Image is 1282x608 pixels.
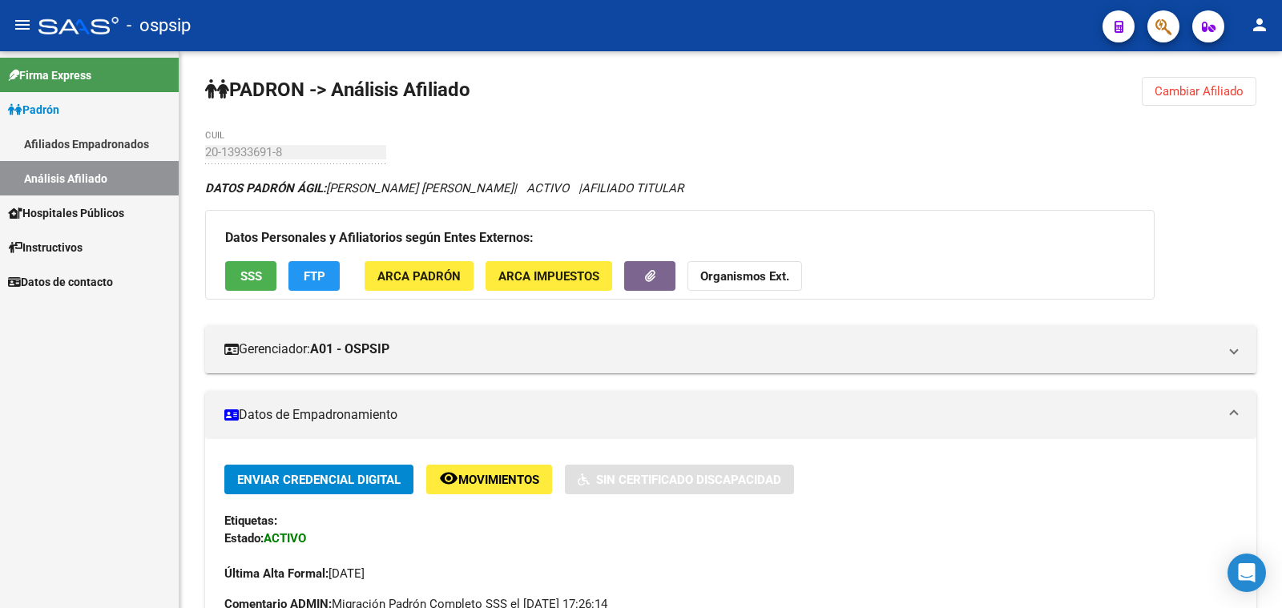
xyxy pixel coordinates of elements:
[288,261,340,291] button: FTP
[565,465,794,494] button: Sin Certificado Discapacidad
[8,101,59,119] span: Padrón
[8,66,91,84] span: Firma Express
[205,391,1256,439] mat-expansion-panel-header: Datos de Empadronamiento
[240,269,262,284] span: SSS
[224,513,277,528] strong: Etiquetas:
[224,566,365,581] span: [DATE]
[687,261,802,291] button: Organismos Ext.
[1228,554,1266,592] div: Open Intercom Messenger
[205,79,470,101] strong: PADRON -> Análisis Afiliado
[127,8,191,43] span: - ospsip
[498,269,599,284] span: ARCA Impuestos
[224,406,1218,424] mat-panel-title: Datos de Empadronamiento
[377,269,461,284] span: ARCA Padrón
[205,181,514,195] span: [PERSON_NAME] [PERSON_NAME]
[700,269,789,284] strong: Organismos Ext.
[596,473,781,487] span: Sin Certificado Discapacidad
[1250,15,1269,34] mat-icon: person
[304,269,325,284] span: FTP
[310,340,389,358] strong: A01 - OSPSIP
[264,531,306,546] strong: ACTIVO
[8,239,83,256] span: Instructivos
[1142,77,1256,106] button: Cambiar Afiliado
[582,181,683,195] span: AFILIADO TITULAR
[224,531,264,546] strong: Estado:
[8,204,124,222] span: Hospitales Públicos
[237,473,401,487] span: Enviar Credencial Digital
[225,261,276,291] button: SSS
[224,340,1218,358] mat-panel-title: Gerenciador:
[365,261,474,291] button: ARCA Padrón
[439,469,458,488] mat-icon: remove_red_eye
[486,261,612,291] button: ARCA Impuestos
[458,473,539,487] span: Movimientos
[1155,84,1244,99] span: Cambiar Afiliado
[205,181,326,195] strong: DATOS PADRÓN ÁGIL:
[426,465,552,494] button: Movimientos
[205,325,1256,373] mat-expansion-panel-header: Gerenciador:A01 - OSPSIP
[205,181,683,195] i: | ACTIVO |
[224,566,329,581] strong: Última Alta Formal:
[225,227,1135,249] h3: Datos Personales y Afiliatorios según Entes Externos:
[8,273,113,291] span: Datos de contacto
[13,15,32,34] mat-icon: menu
[224,465,413,494] button: Enviar Credencial Digital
